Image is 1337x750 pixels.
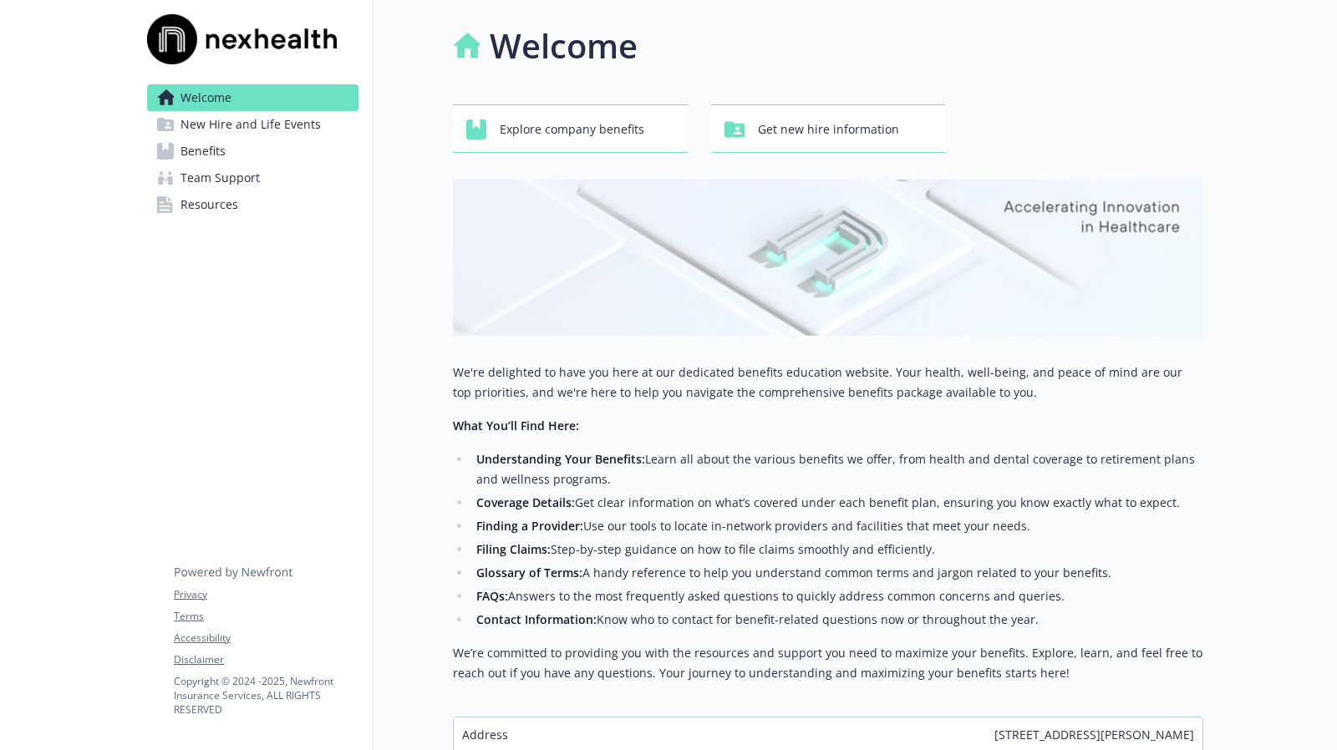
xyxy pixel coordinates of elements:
[471,516,1203,536] li: Use our tools to locate in-network providers and facilities that meet your needs.
[476,588,508,604] strong: FAQs:
[711,104,946,153] button: Get new hire information
[174,652,358,667] a: Disclaimer
[180,191,238,218] span: Resources
[462,726,508,743] span: Address
[174,674,358,717] p: Copyright © 2024 - 2025 , Newfront Insurance Services, ALL RIGHTS RESERVED
[174,631,358,646] a: Accessibility
[453,104,688,153] button: Explore company benefits
[147,84,358,111] a: Welcome
[453,180,1203,336] img: overview page banner
[471,540,1203,560] li: Step-by-step guidance on how to file claims smoothly and efficiently.
[476,611,597,627] strong: Contact Information:
[471,610,1203,630] li: Know who to contact for benefit-related questions now or throughout the year.
[180,84,231,111] span: Welcome
[471,493,1203,513] li: Get clear information on what’s covered under each benefit plan, ensuring you know exactly what t...
[180,138,226,165] span: Benefits
[758,114,899,145] span: Get new hire information
[147,111,358,138] a: New Hire and Life Events
[994,726,1194,743] span: [STREET_ADDRESS][PERSON_NAME]
[147,138,358,165] a: Benefits
[147,165,358,191] a: Team Support
[147,191,358,218] a: Resources
[453,362,1203,403] p: We're delighted to have you here at our dedicated benefits education website. Your health, well-b...
[476,451,645,467] strong: Understanding Your Benefits:
[471,563,1203,583] li: A handy reference to help you understand common terms and jargon related to your benefits.
[471,449,1203,489] li: Learn all about the various benefits we offer, from health and dental coverage to retirement plan...
[476,541,551,557] strong: Filing Claims:
[476,494,575,510] strong: Coverage Details:
[174,609,358,624] a: Terms
[476,565,582,580] strong: Glossary of Terms:
[490,21,638,71] h1: Welcome
[174,587,358,602] a: Privacy
[180,165,260,191] span: Team Support
[453,643,1203,683] p: We’re committed to providing you with the resources and support you need to maximize your benefit...
[500,114,644,145] span: Explore company benefits
[476,518,583,534] strong: Finding a Provider:
[453,418,579,433] strong: What You’ll Find Here:
[471,586,1203,606] li: Answers to the most frequently asked questions to quickly address common concerns and queries.
[180,111,321,138] span: New Hire and Life Events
